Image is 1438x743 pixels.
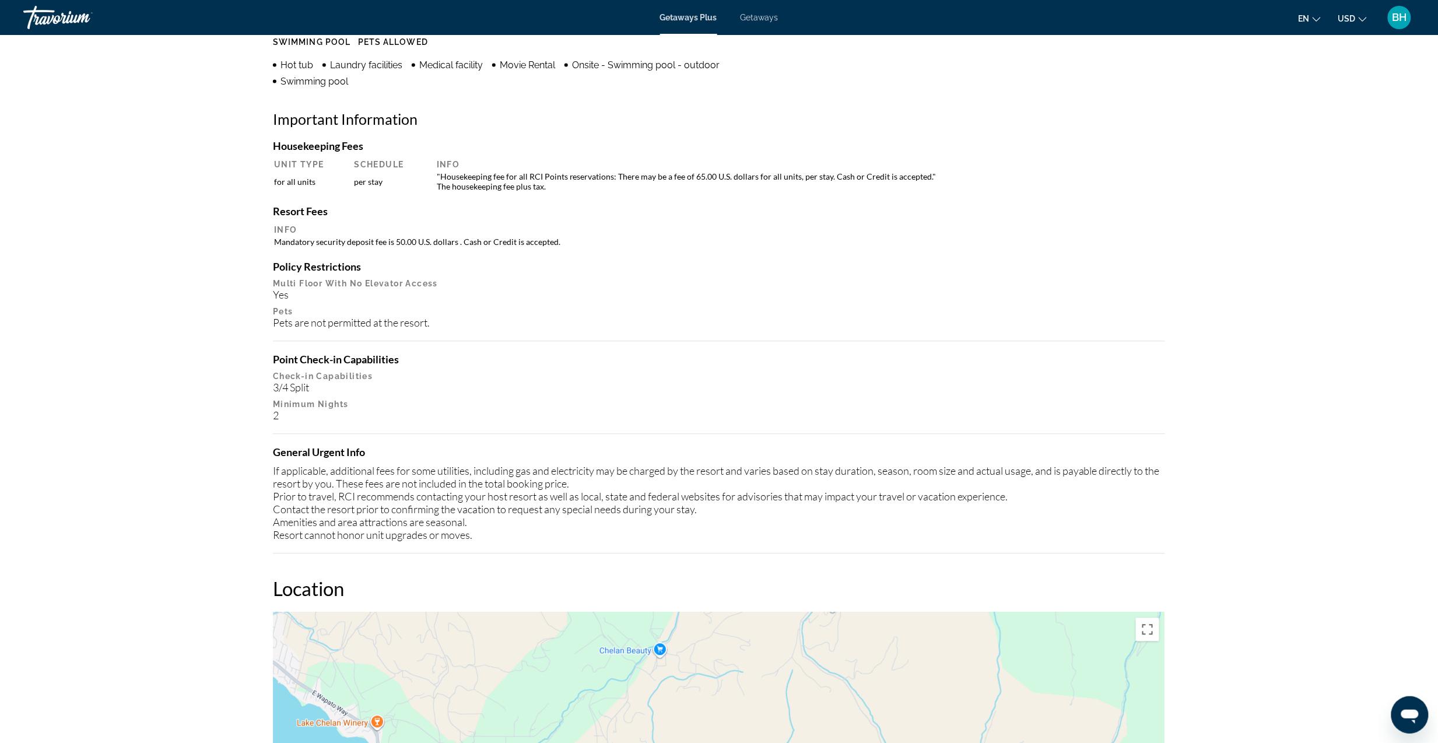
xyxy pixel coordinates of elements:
iframe: Button to launch messaging window [1391,696,1429,734]
div: If applicable, additional fees for some utilities, including gas and electricity may be charged b... [273,465,1165,542]
td: for all units [274,171,347,192]
h4: Resort Fees [273,205,1165,218]
span: Pets Allowed [358,37,428,47]
th: Unit Type [274,160,347,170]
p: Multi Floor With No Elevator Access [273,279,1165,289]
a: Getaways [741,13,778,22]
span: Onsite - Swimming pool - outdoor [572,60,720,71]
p: Pets [273,307,1165,317]
a: Getaways Plus [660,13,717,22]
td: "Housekeeping fee for all RCI Points reservations: There may be a fee of 65.00 U.S. dollars for a... [431,171,1164,192]
div: Pets are not permitted at the resort. [273,317,1165,330]
button: Change currency [1338,10,1367,27]
h4: Policy Restrictions [273,261,1165,274]
button: Change language [1299,10,1321,27]
button: User Menu [1384,5,1415,30]
th: Info [274,225,1164,236]
h4: General Urgent Info [273,446,1165,459]
span: Medical facility [419,60,483,71]
div: 3/4 Split [273,381,1165,394]
span: BH [1393,12,1407,23]
div: 2 [273,409,1165,422]
td: per stay [348,171,429,192]
h2: Location [273,577,1165,601]
th: Schedule [348,160,429,170]
span: en [1299,14,1310,23]
span: Laundry facilities [330,60,402,71]
span: Swimming Pool [273,37,350,47]
h4: Point Check-in Capabilities [273,353,1165,366]
span: Movie Rental [500,60,555,71]
div: Yes [273,289,1165,302]
span: Swimming pool [280,76,348,87]
h2: Important Information [273,111,1165,128]
span: USD [1338,14,1356,23]
p: Minimum Nights [273,400,1165,409]
td: Mandatory security deposit fee is 50.00 U.S. dollars . Cash or Credit is accepted. [274,237,1164,248]
th: Info [431,160,1164,170]
button: Toggle fullscreen view [1136,618,1159,642]
span: Hot tub [280,60,313,71]
p: Check-in Capabilities [273,372,1165,381]
a: Travorium [23,2,140,33]
h4: Housekeeping Fees [273,140,1165,153]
